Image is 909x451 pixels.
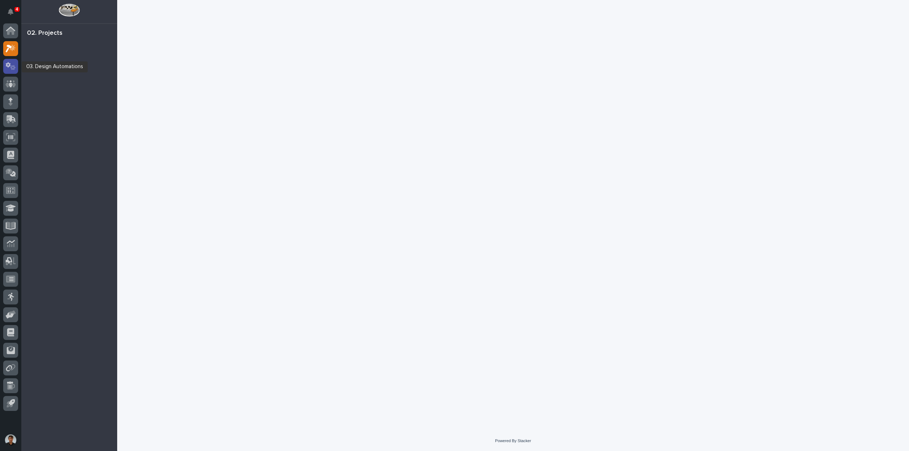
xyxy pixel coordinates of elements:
[3,433,18,447] button: users-avatar
[3,4,18,19] button: Notifications
[27,29,62,37] div: 02. Projects
[9,9,18,20] div: Notifications4
[16,7,18,12] p: 4
[59,4,80,17] img: Workspace Logo
[495,439,531,443] a: Powered By Stacker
